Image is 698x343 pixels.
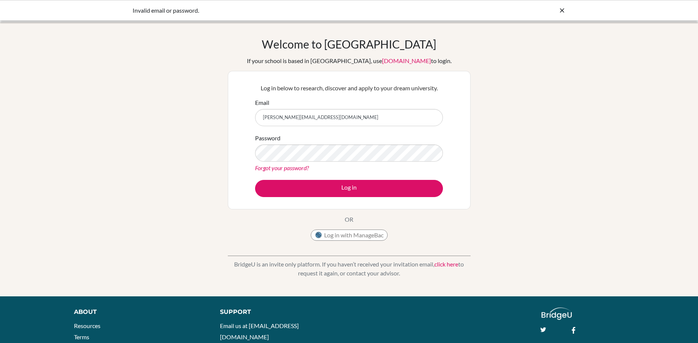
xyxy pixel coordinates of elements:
p: BridgeU is an invite only platform. If you haven’t received your invitation email, to request it ... [228,260,471,278]
p: OR [345,215,353,224]
button: Log in with ManageBac [311,230,388,241]
h1: Welcome to [GEOGRAPHIC_DATA] [262,37,436,51]
a: Resources [74,322,100,329]
div: If your school is based in [GEOGRAPHIC_DATA], use to login. [247,56,452,65]
div: Support [220,308,341,317]
button: Log in [255,180,443,197]
a: Email us at [EMAIL_ADDRESS][DOMAIN_NAME] [220,322,299,340]
div: Invalid email or password. [133,6,454,15]
label: Email [255,98,269,107]
a: Forgot your password? [255,164,309,171]
img: logo_white@2x-f4f0deed5e89b7ecb1c2cc34c3e3d731f90f0f143d5ea2071677605dd97b5244.png [542,308,572,320]
a: click here [434,261,458,268]
a: Terms [74,333,89,340]
label: Password [255,134,280,143]
p: Log in below to research, discover and apply to your dream university. [255,84,443,93]
div: About [74,308,203,317]
a: [DOMAIN_NAME] [382,57,431,64]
